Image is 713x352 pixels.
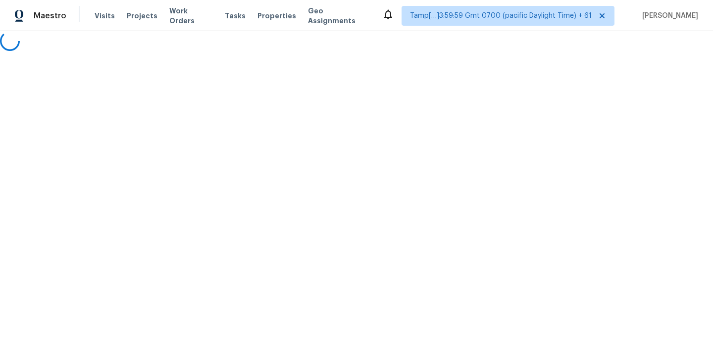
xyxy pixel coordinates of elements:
[225,12,246,19] span: Tasks
[638,11,698,21] span: [PERSON_NAME]
[127,11,157,21] span: Projects
[169,6,213,26] span: Work Orders
[257,11,296,21] span: Properties
[308,6,370,26] span: Geo Assignments
[95,11,115,21] span: Visits
[410,11,592,21] span: Tamp[…]3:59:59 Gmt 0700 (pacific Daylight Time) + 61
[34,11,66,21] span: Maestro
